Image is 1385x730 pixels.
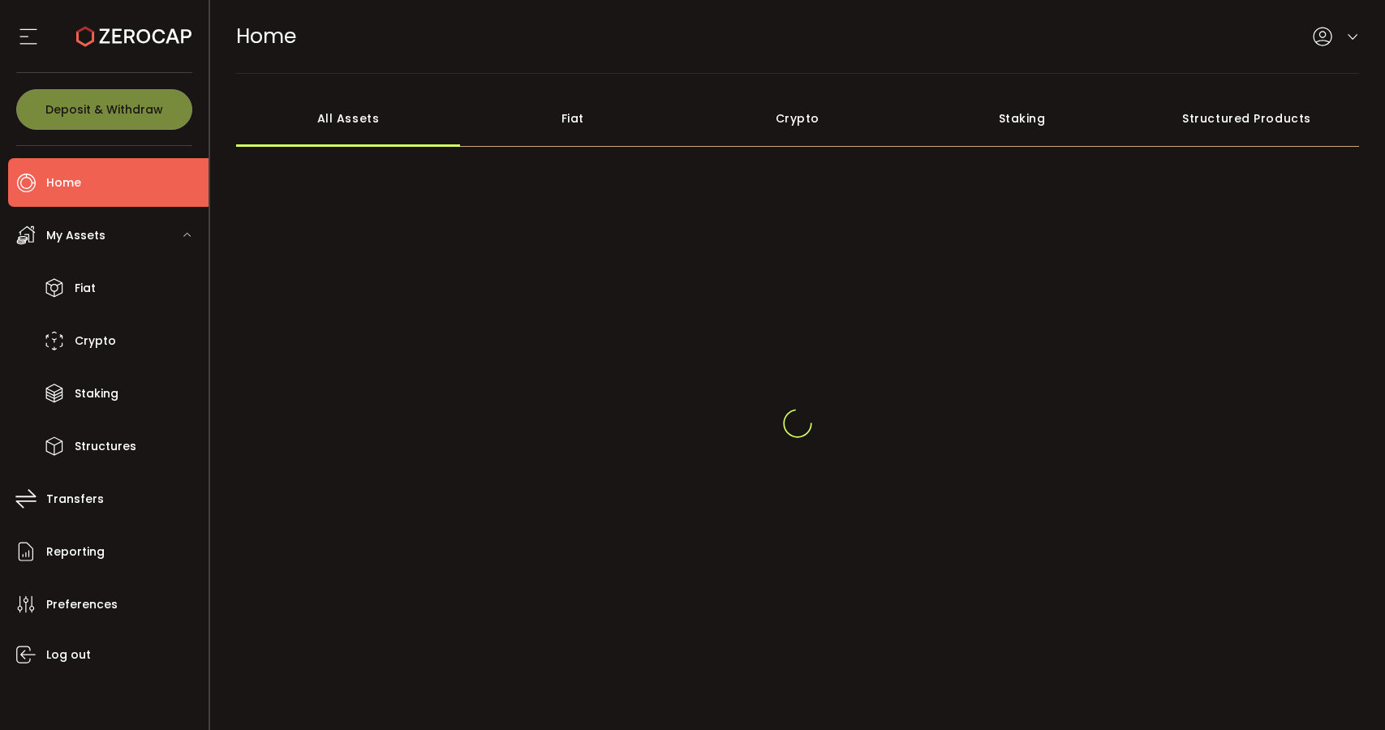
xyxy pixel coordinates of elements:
[910,90,1134,147] div: Staking
[46,593,118,616] span: Preferences
[460,90,685,147] div: Fiat
[236,22,296,50] span: Home
[45,104,163,115] span: Deposit & Withdraw
[75,277,96,300] span: Fiat
[46,540,105,564] span: Reporting
[75,382,118,406] span: Staking
[685,90,910,147] div: Crypto
[16,89,192,130] button: Deposit & Withdraw
[75,329,116,353] span: Crypto
[46,643,91,667] span: Log out
[236,90,461,147] div: All Assets
[1134,90,1359,147] div: Structured Products
[46,487,104,511] span: Transfers
[46,171,81,195] span: Home
[75,435,136,458] span: Structures
[46,224,105,247] span: My Assets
